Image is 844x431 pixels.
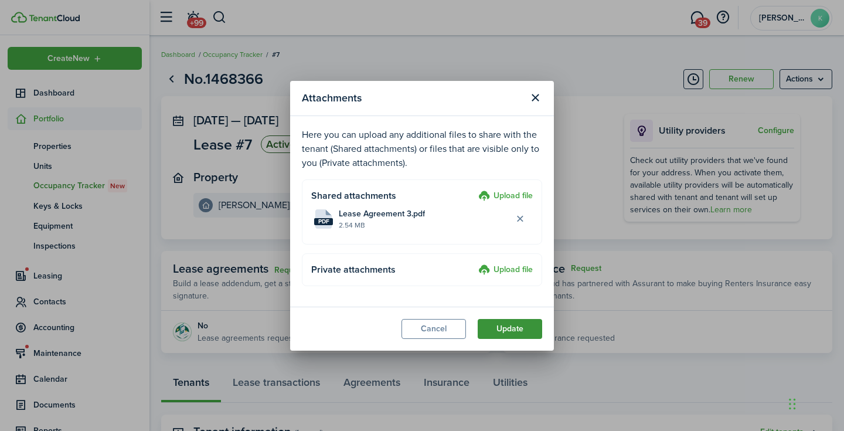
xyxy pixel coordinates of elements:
button: Update [478,319,542,339]
file-icon: File [314,209,333,229]
button: Delete file [510,209,530,229]
h4: Shared attachments [311,189,474,203]
file-size: 2.54 MB [339,220,510,230]
p: Here you can upload any additional files to share with the tenant (Shared attachments) or files t... [302,128,542,170]
button: Close modal [525,88,545,108]
div: Drag [789,386,796,422]
file-extension: pdf [314,218,333,225]
button: Cancel [401,319,466,339]
iframe: Chat Widget [785,375,844,431]
h4: Private attachments [311,263,474,277]
modal-title: Attachments [302,87,522,110]
span: Lease Agreement 3.pdf [339,208,425,220]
